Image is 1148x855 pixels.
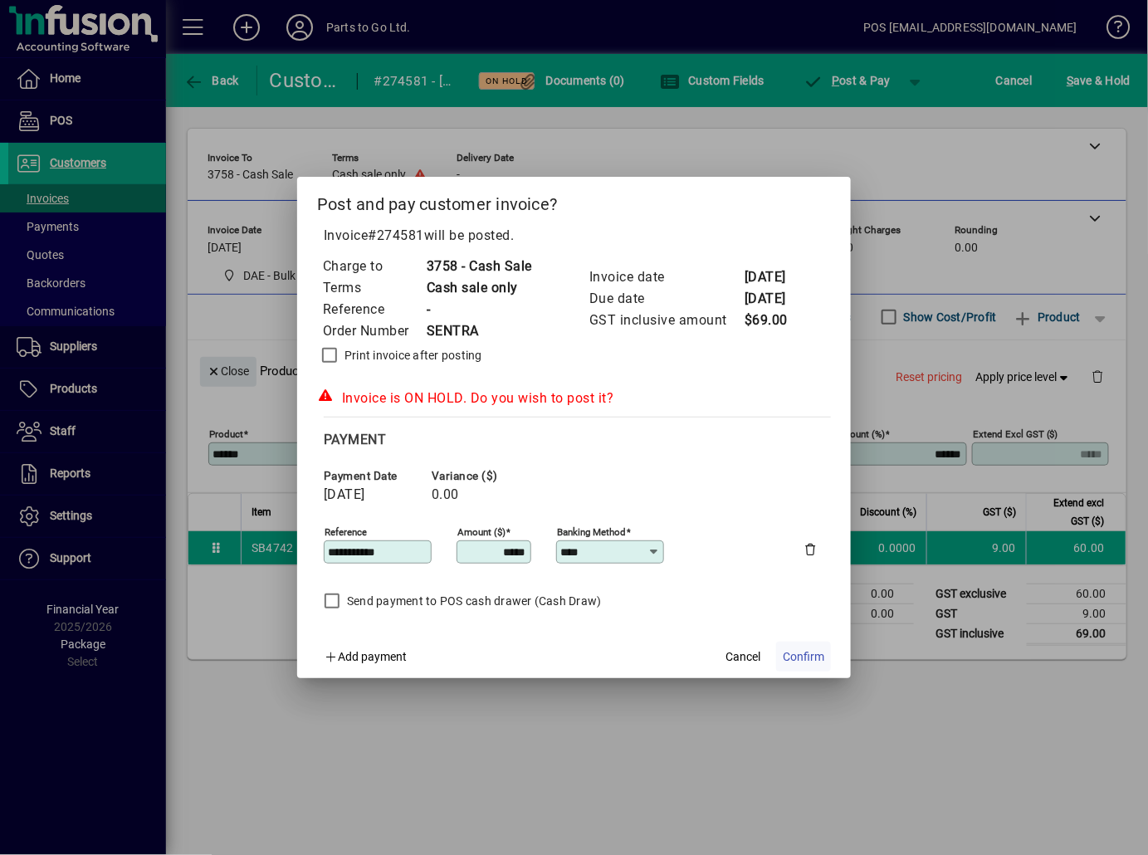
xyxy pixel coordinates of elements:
td: Reference [322,299,426,320]
h2: Post and pay customer invoice? [297,177,851,225]
mat-label: Banking method [557,526,626,538]
span: Cancel [725,648,760,666]
span: #274581 [369,227,425,243]
button: Add payment [317,642,414,672]
td: Terms [322,277,426,299]
td: SENTRA [426,320,532,342]
span: Variance ($) [432,470,531,482]
span: [DATE] [324,487,365,502]
div: Invoice is ON HOLD. Do you wish to post it? [317,388,831,408]
td: Due date [589,288,744,310]
td: [DATE] [744,288,810,310]
button: Confirm [776,642,831,672]
span: Confirm [783,648,824,666]
td: Charge to [322,256,426,277]
td: $69.00 [744,310,810,331]
span: Add payment [339,650,408,663]
td: GST inclusive amount [589,310,744,331]
mat-label: Amount ($) [457,526,506,538]
td: 3758 - Cash Sale [426,256,532,277]
button: Cancel [716,642,769,672]
span: Payment date [324,470,423,482]
td: Invoice date [589,266,744,288]
td: [DATE] [744,266,810,288]
td: - [426,299,532,320]
td: Cash sale only [426,277,532,299]
span: 0.00 [432,487,459,502]
mat-label: Reference [325,526,367,538]
label: Print invoice after posting [341,347,482,364]
p: Invoice will be posted . [317,226,831,246]
span: Payment [324,432,387,447]
td: Order Number [322,320,426,342]
label: Send payment to POS cash drawer (Cash Draw) [344,593,602,609]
